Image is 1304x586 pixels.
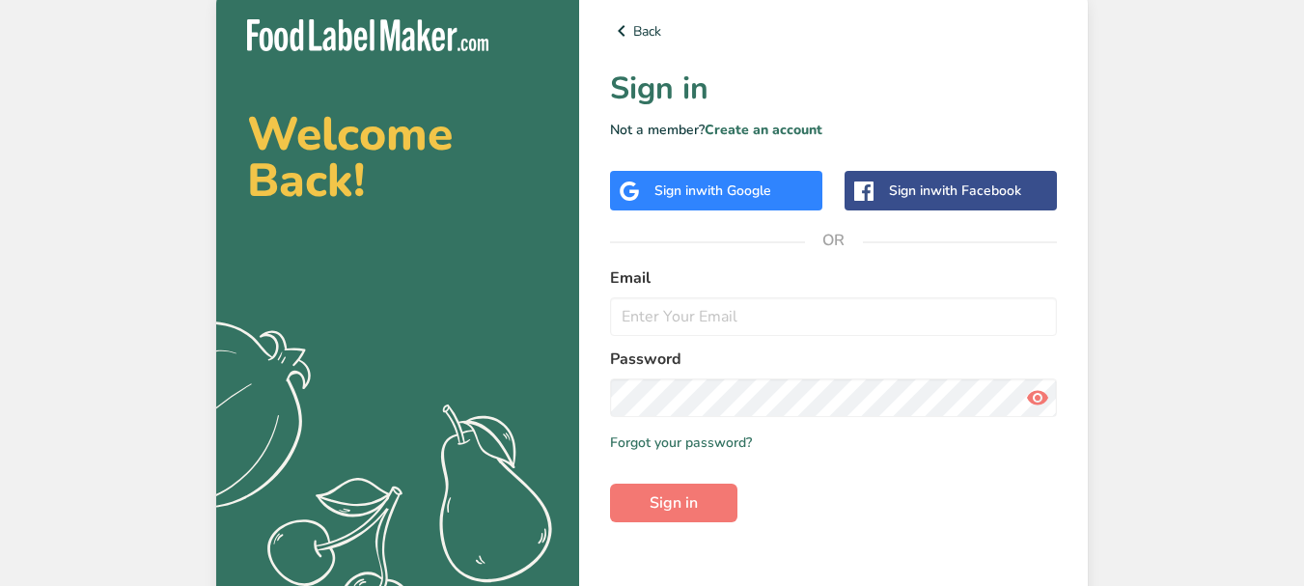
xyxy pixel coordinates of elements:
[654,181,771,201] div: Sign in
[610,484,737,522] button: Sign in
[610,66,1057,112] h1: Sign in
[610,120,1057,140] p: Not a member?
[650,491,698,515] span: Sign in
[805,211,863,269] span: OR
[610,266,1057,290] label: Email
[610,19,1057,42] a: Back
[930,181,1021,200] span: with Facebook
[247,111,548,204] h2: Welcome Back!
[610,348,1057,371] label: Password
[610,297,1057,336] input: Enter Your Email
[696,181,771,200] span: with Google
[705,121,822,139] a: Create an account
[610,433,752,453] a: Forgot your password?
[889,181,1021,201] div: Sign in
[247,19,488,51] img: Food Label Maker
